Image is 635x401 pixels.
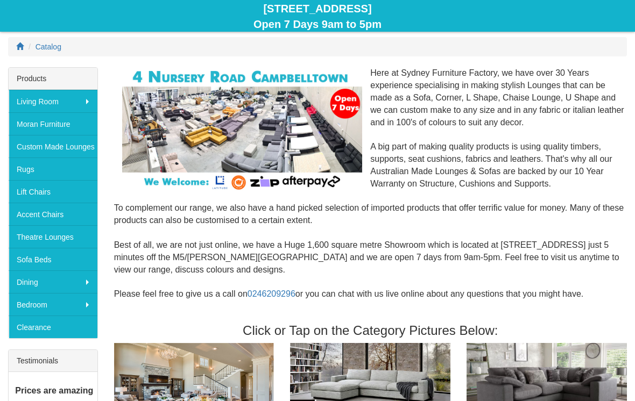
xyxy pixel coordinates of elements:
a: Accent Chairs [9,203,97,225]
div: Here at Sydney Furniture Factory, we have over 30 Years experience specialising in making stylish... [114,67,627,313]
a: Custom Made Lounges [9,135,97,157]
a: Clearance [9,316,97,338]
h3: Click or Tap on the Category Pictures Below: [114,324,627,338]
a: 0246209296 [248,289,295,298]
a: Catalog [36,42,61,51]
a: Rugs [9,157,97,180]
a: Theatre Lounges [9,225,97,248]
div: Products [9,68,97,90]
div: Testimonials [9,350,97,372]
a: Dining [9,270,97,293]
img: Corner Modular Lounges [122,67,363,192]
a: Bedroom [9,293,97,316]
a: Lift Chairs [9,180,97,203]
a: Living Room [9,90,97,112]
a: Moran Furniture [9,112,97,135]
b: Prices are amazing [15,386,93,395]
a: Sofa Beds [9,248,97,270]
